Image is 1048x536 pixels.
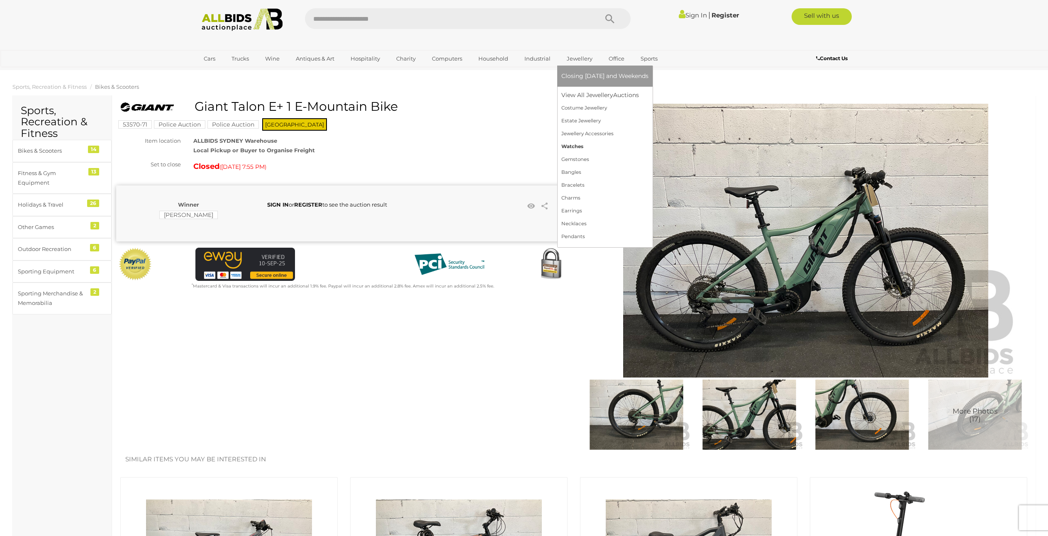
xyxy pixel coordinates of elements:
div: Bikes & Scooters [18,146,86,156]
img: Allbids.com.au [197,8,287,31]
img: Giant Talon E+ 1 E-Mountain Bike [808,380,916,450]
a: Fitness & Gym Equipment 13 [12,162,112,194]
a: [GEOGRAPHIC_DATA] [198,66,268,79]
div: Holidays & Travel [18,200,86,210]
span: or to see the auction result [267,201,387,208]
a: Trucks [226,52,254,66]
a: Office [603,52,630,66]
img: eWAY Payment Gateway [195,248,295,281]
a: Register [712,11,739,19]
div: Other Games [18,222,86,232]
span: [DATE] 7:55 PM [221,163,265,171]
a: Hospitality [345,52,385,66]
mark: Police Auction [207,120,259,129]
a: REGISTER [294,201,322,208]
div: Sporting Merchandise & Memorabilia [18,289,86,308]
img: Giant Talon E+ 1 E-Mountain Bike [120,102,174,112]
div: Outdoor Recreation [18,244,86,254]
strong: Local Pickup or Buyer to Organise Freight [193,147,315,153]
img: Giant Talon E+ 1 E-Mountain Bike [582,380,691,450]
a: Household [473,52,514,66]
img: Giant Talon E+ 1 E-Mountain Bike [695,380,804,450]
img: PCI DSS compliant [408,248,491,281]
a: Sporting Merchandise & Memorabilia 2 [12,283,112,314]
div: 6 [90,244,99,251]
a: Cars [198,52,221,66]
span: [GEOGRAPHIC_DATA] [262,118,327,131]
a: More Photos(17) [921,380,1029,450]
a: Other Games 2 [12,216,112,238]
span: More Photos (17) [953,408,997,423]
a: Police Auction [154,121,205,128]
a: Charity [391,52,421,66]
div: Fitness & Gym Equipment [18,168,86,188]
img: Secured by Rapid SSL [534,248,568,281]
mark: [PERSON_NAME] [159,211,218,219]
div: 6 [90,266,99,274]
a: Sign In [679,11,707,19]
small: Mastercard & Visa transactions will incur an additional 1.9% fee. Paypal will incur an additional... [192,283,494,289]
mark: Police Auction [154,120,205,129]
div: Item location [110,136,187,146]
div: 2 [90,288,99,296]
img: Giant Talon E+ 1 E-Mountain Bike [593,104,1018,378]
a: Bikes & Scooters [95,83,139,90]
a: Police Auction [207,121,259,128]
b: Contact Us [816,55,848,61]
strong: ALLBIDS SYDNEY Warehouse [193,137,277,144]
li: Watch this item [525,200,537,212]
div: 26 [87,200,99,207]
h2: Sports, Recreation & Fitness [21,105,103,139]
a: Outdoor Recreation 6 [12,238,112,260]
b: Winner [178,201,199,208]
span: | [708,10,710,19]
a: Contact Us [816,54,850,63]
span: ( ) [219,163,266,170]
a: Bikes & Scooters 14 [12,140,112,162]
img: Giant Talon E+ 1 E-Mountain Bike [921,380,1029,450]
div: 14 [88,146,99,153]
a: SIGN IN [267,201,289,208]
a: Sell with us [792,8,852,25]
a: Sports, Recreation & Fitness [12,83,87,90]
a: Computers [427,52,468,66]
a: Sporting Equipment 6 [12,261,112,283]
button: Search [589,8,631,29]
div: 2 [90,222,99,229]
strong: Closed [193,162,219,171]
a: Wine [260,52,285,66]
a: Sports [635,52,663,66]
a: Jewellery [561,52,598,66]
h2: Similar items you may be interested in [125,456,1022,463]
a: Industrial [519,52,556,66]
div: 13 [88,168,99,175]
a: 53570-71 [118,121,152,128]
a: Antiques & Art [290,52,340,66]
img: Official PayPal Seal [118,248,152,281]
h1: Giant Talon E+ 1 E-Mountain Bike [120,100,565,113]
div: Sporting Equipment [18,267,86,276]
a: Holidays & Travel 26 [12,194,112,216]
mark: 53570-71 [118,120,152,129]
div: Set to close [110,160,187,169]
